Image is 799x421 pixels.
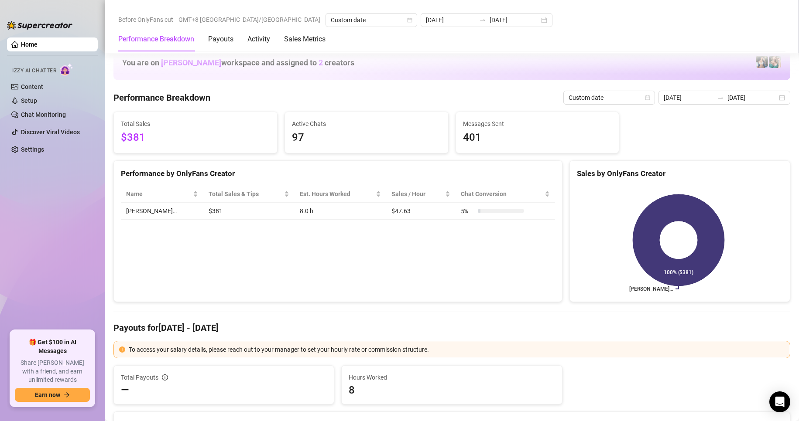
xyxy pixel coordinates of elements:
span: 🎁 Get $100 in AI Messages [15,338,90,355]
span: Hours Worked [349,373,555,382]
a: Home [21,41,38,48]
span: Custom date [569,91,650,104]
th: Total Sales & Tips [203,186,295,203]
a: Content [21,83,43,90]
div: Open Intercom Messenger [769,391,790,412]
h4: Payouts for [DATE] - [DATE] [113,322,790,334]
div: Performance Breakdown [118,34,194,44]
div: Performance by OnlyFans Creator [121,168,555,180]
span: 401 [463,129,612,146]
span: 5 % [461,206,475,216]
a: Chat Monitoring [21,111,66,118]
span: 2 [319,58,323,67]
span: calendar [645,95,650,100]
span: 8 [349,383,555,397]
div: Sales by OnlyFans Creator [577,168,783,180]
th: Sales / Hour [386,186,456,203]
button: Earn nowarrow-right [15,388,90,402]
input: End date [490,15,539,25]
div: Activity [247,34,270,44]
a: Setup [21,97,37,104]
span: calendar [407,17,412,23]
h4: Performance Breakdown [113,92,210,104]
span: Custom date [331,14,412,27]
span: 97 [292,129,441,146]
span: Total Payouts [121,373,158,382]
td: 8.0 h [295,203,386,220]
img: logo-BBDzfeDw.svg [7,21,72,30]
th: Name [121,186,203,203]
span: exclamation-circle [119,346,125,353]
span: Total Sales [121,119,270,129]
input: Start date [664,93,713,102]
img: AI Chatter [60,63,73,76]
span: swap-right [479,17,486,24]
span: Messages Sent [463,119,612,129]
h1: You are on workspace and assigned to creators [122,58,354,68]
span: Before OnlyFans cut [118,13,173,26]
div: Sales Metrics [284,34,326,44]
span: Name [126,189,191,199]
div: Payouts [208,34,233,44]
span: Share [PERSON_NAME] with a friend, and earn unlimited rewards [15,359,90,384]
span: swap-right [717,94,724,101]
span: Sales / Hour [391,189,443,199]
text: [PERSON_NAME]… [629,286,673,292]
img: Zaddy [769,56,781,68]
td: [PERSON_NAME]… [121,203,203,220]
span: GMT+8 [GEOGRAPHIC_DATA]/[GEOGRAPHIC_DATA] [178,13,320,26]
div: Est. Hours Worked [300,189,374,199]
img: Katy [756,56,768,68]
input: End date [727,93,777,102]
th: Chat Conversion [456,186,555,203]
span: Chat Conversion [461,189,543,199]
a: Discover Viral Videos [21,129,80,136]
span: Total Sales & Tips [209,189,282,199]
td: $47.63 [386,203,456,220]
span: to [479,17,486,24]
span: to [717,94,724,101]
span: Earn now [35,391,60,398]
a: Settings [21,146,44,153]
span: — [121,383,129,397]
div: To access your salary details, please reach out to your manager to set your hourly rate or commis... [129,345,785,354]
span: Active Chats [292,119,441,129]
span: [PERSON_NAME] [161,58,221,67]
input: Start date [426,15,476,25]
span: Izzy AI Chatter [12,67,56,75]
td: $381 [203,203,295,220]
span: info-circle [162,374,168,380]
span: arrow-right [64,392,70,398]
span: $381 [121,129,270,146]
